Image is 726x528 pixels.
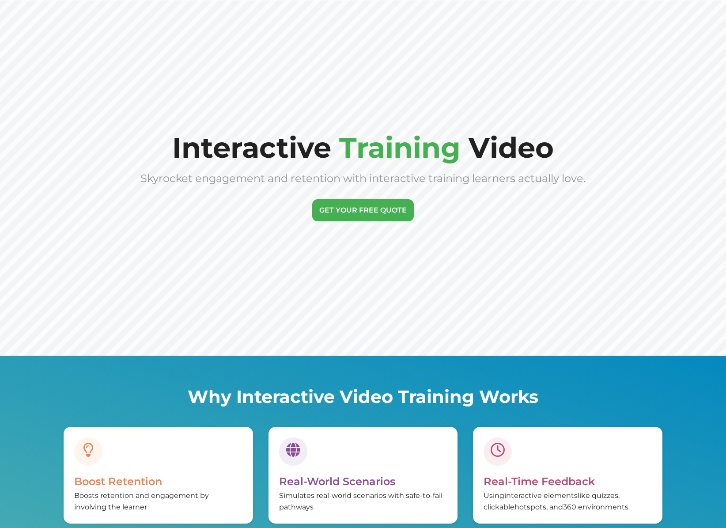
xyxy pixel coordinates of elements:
[469,130,554,165] span: Video
[484,491,620,511] span: like quizzes, clickable
[339,130,461,165] span: Training
[484,491,504,500] span: Using
[312,199,414,221] a: GET YOUR FREE QUOTE
[140,172,586,185] span: Skyrocket engagement and retention with interactive training learners actually love.
[74,491,209,511] span: Boosts retention and engagement by involving the learner
[74,475,162,488] span: Boost Retention
[504,491,578,500] span: interactive elements
[514,503,563,511] span: hotspots, and
[563,503,628,511] span: 360 environments
[484,475,595,488] span: Real-Time Feedback
[279,491,442,511] span: Simulates real-world scenarios with safe-to-fail pathways
[172,130,331,165] span: Interactive
[188,386,538,407] span: Why Interactive Video Training Works
[279,475,395,488] span: Real-World Scenarios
